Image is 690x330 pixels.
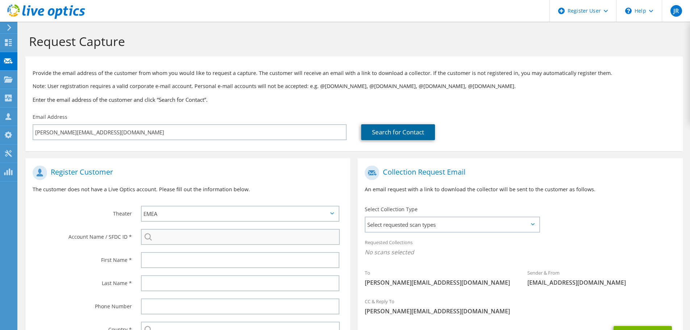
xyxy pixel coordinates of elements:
[625,8,632,14] svg: \n
[365,248,675,256] span: No scans selected
[29,34,676,49] h1: Request Capture
[670,5,682,17] span: JR
[365,307,675,315] span: [PERSON_NAME][EMAIL_ADDRESS][DOMAIN_NAME]
[527,279,676,287] span: [EMAIL_ADDRESS][DOMAIN_NAME]
[365,279,513,287] span: [PERSON_NAME][EMAIL_ADDRESS][DOMAIN_NAME]
[520,265,683,290] div: Sender & From
[357,235,682,262] div: Requested Collections
[357,294,682,319] div: CC & Reply To
[361,124,435,140] a: Search for Contact
[33,185,343,193] p: The customer does not have a Live Optics account. Please fill out the information below.
[33,113,67,121] label: Email Address
[33,69,676,77] p: Provide the email address of the customer from whom you would like to request a capture. The cust...
[365,217,539,232] span: Select requested scan types
[33,229,132,241] label: Account Name / SFDC ID *
[33,82,676,90] p: Note: User registration requires a valid corporate e-mail account. Personal e-mail accounts will ...
[33,252,132,264] label: First Name *
[33,298,132,310] label: Phone Number
[365,206,418,213] label: Select Collection Type
[357,265,520,290] div: To
[33,275,132,287] label: Last Name *
[33,206,132,217] label: Theater
[33,166,339,180] h1: Register Customer
[365,185,675,193] p: An email request with a link to download the collector will be sent to the customer as follows.
[365,166,672,180] h1: Collection Request Email
[33,96,676,104] h3: Enter the email address of the customer and click “Search for Contact”.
